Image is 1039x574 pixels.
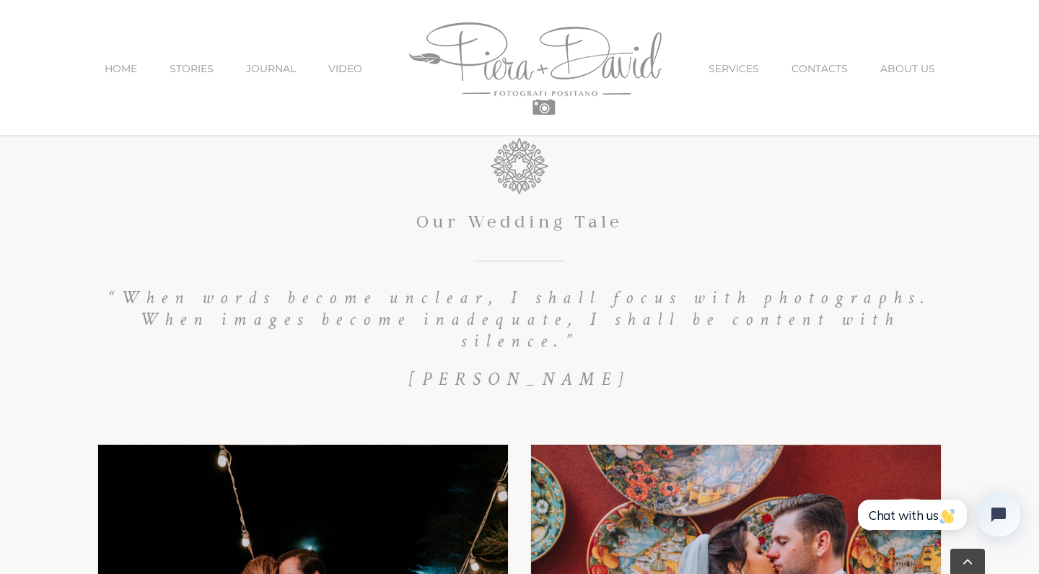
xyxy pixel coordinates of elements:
a: HOME [105,38,137,99]
a: SERVICES [709,38,759,99]
a: ABOUT US [880,38,935,99]
iframe: Tidio Chat [836,473,1039,574]
span: ABOUT US [880,64,935,74]
a: STORIES [170,38,214,99]
span: HOME [105,64,137,74]
a: CONTACTS [792,38,848,99]
a: JOURNAL [246,38,296,99]
span: JOURNAL [246,64,296,74]
h6: “When words become unclear, I shall focus with photographs. When images become inadequate, I shal... [97,287,942,352]
span: STORIES [170,64,214,74]
span: SERVICES [709,64,759,74]
a: VIDEO [328,38,362,99]
h6: [PERSON_NAME] [97,370,942,388]
h5: Our Wedding Tale [97,211,942,236]
span: VIDEO [328,64,362,74]
img: Piera Plus David Photography Positano Logo [409,22,662,115]
span: CONTACTS [792,64,848,74]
